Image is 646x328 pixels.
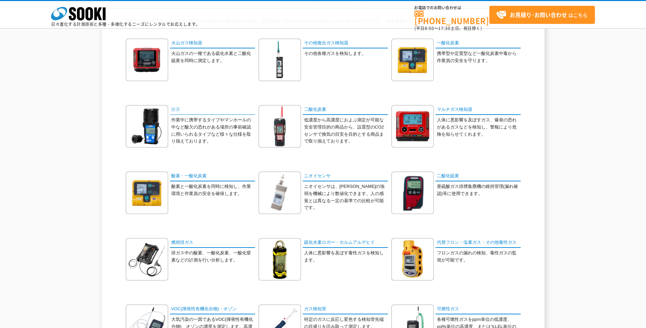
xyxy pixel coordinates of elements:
[414,25,482,31] span: (平日 ～ 土日、祝日除く)
[170,105,255,115] a: 酸素
[171,250,255,264] p: 排ガス中の酸素、一酸化炭素、一酸化窒素などの計測を行い分析します。
[391,238,434,281] img: 代替フロン・塩素ガス・その他毒性ガス
[126,238,168,281] img: 燃焼排ガス
[303,172,388,181] a: ニオイセンサ
[303,238,388,248] a: 硫化水素ロガー・ホルムアルデヒド
[126,172,168,214] img: 酸素・一酸化炭素
[304,117,388,145] p: 低濃度から高濃度におよぶ測定が可能な安全管理目的の商品から、設置型のCO2センサで換気の目安を目的とする商品まで取り揃えております。
[391,172,434,214] img: 二酸化硫黄
[391,39,434,81] img: 一酸化炭素
[437,117,521,138] p: 人体に悪影響を及ぼすガス、爆発の恐れがあるガスなどを検知し、警報により危険を知らせてくれます。
[436,105,521,115] a: マルチガス検知器
[436,238,521,248] a: 代替フロン・塩素ガス・その他毒性ガス
[170,39,255,48] a: 火山ガス検知器
[171,117,255,145] p: 作業中に携帯するタイプやマンホールの中など酸欠の恐れがある場所の事前確認に用いられるタイプなど様々な仕様を取り揃えております。
[170,172,255,181] a: 酸素・一酸化炭素
[258,172,301,214] img: ニオイセンサ
[303,105,388,115] a: 二酸化炭素
[436,172,521,181] a: 二酸化硫黄
[126,39,168,81] img: 火山ガス検知器
[425,25,434,31] span: 8:50
[304,250,388,264] p: 人体に悪影響を及ぼす毒性ガスを検知します。
[437,250,521,264] p: フロンガスの漏れの検知、毒性ガスの監視が可能です。
[304,50,388,57] p: その他各種ガスを検知します。
[258,39,301,81] img: その他複合ガス検知器
[170,238,255,248] a: 燃焼排ガス
[414,6,489,10] span: お電話でのお問い合わせは
[171,50,255,64] p: 火山ガスの一種である硫化水素と二酸化硫黄を同時に測定します。
[51,22,200,26] p: 日々進化する計測技術と多種・多様化するニーズにレンタルでお応えします。
[170,304,255,314] a: VOC(揮発性有機化合物)・オゾン
[437,183,521,197] p: 亜硫酸ガス排煙集塵機の維持管理(漏れ確認)等に使用できます。
[303,304,388,314] a: ガス検知管
[126,105,168,148] img: 酸素
[438,25,451,31] span: 17:30
[258,238,301,281] img: 硫化水素ロガー・ホルムアルデヒド
[304,183,388,211] p: ニオイセンサは、[PERSON_NAME]の強弱を機械により数値化できます。人の感覚とは異なる一定の基準での比較が可能です。
[303,39,388,48] a: その他複合ガス検知器
[258,105,301,148] img: 二酸化炭素
[391,105,434,148] img: マルチガス検知器
[171,183,255,197] p: 酸素と一酸化炭素を同時に検知し、作業環境と作業員の安全を確保します。
[489,6,595,24] a: お見積り･お問い合わせはこちら
[414,11,489,25] a: [PHONE_NUMBER]
[496,10,587,20] span: はこちら
[510,11,567,19] strong: お見積り･お問い合わせ
[436,39,521,48] a: 一酸化炭素
[437,50,521,64] p: 携帯型や定置型など一酸化炭素中毒から作業員の安全を守ります。
[436,304,521,314] a: 可燃性ガス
